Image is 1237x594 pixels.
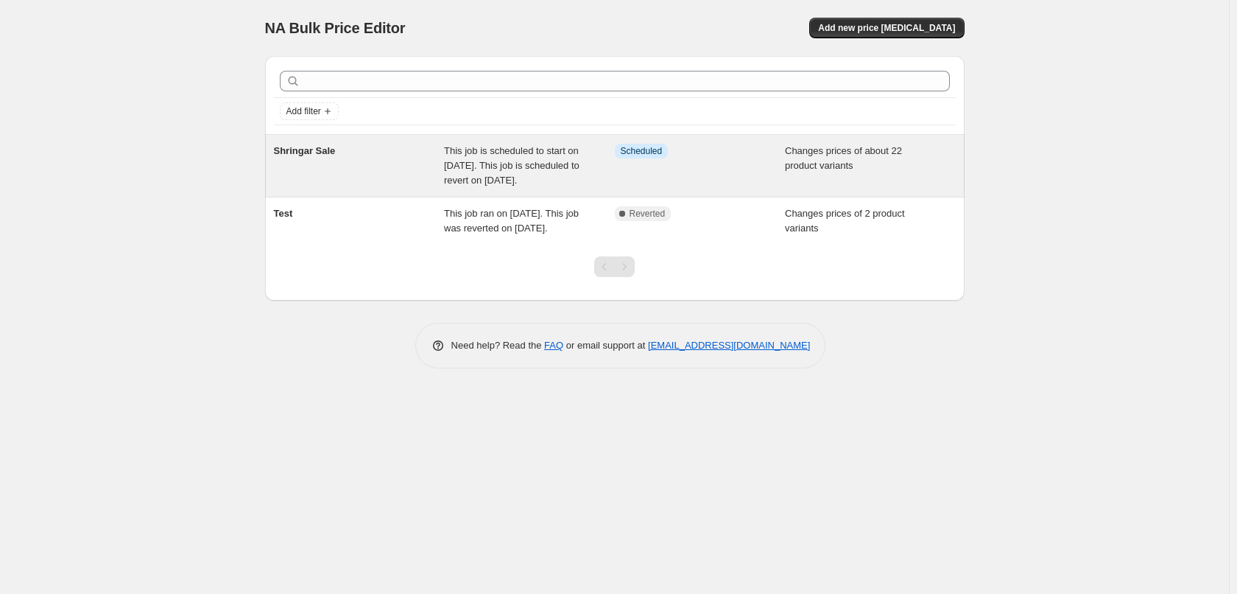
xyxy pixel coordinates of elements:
span: This job ran on [DATE]. This job was reverted on [DATE]. [444,208,579,234]
span: Add new price [MEDICAL_DATA] [818,22,955,34]
nav: Pagination [594,256,635,277]
span: Reverted [630,208,666,220]
span: This job is scheduled to start on [DATE]. This job is scheduled to revert on [DATE]. [444,145,579,186]
span: Shringar Sale [274,145,336,156]
span: Test [274,208,293,219]
span: Changes prices of about 22 product variants [785,145,902,171]
span: Changes prices of 2 product variants [785,208,905,234]
span: Need help? Read the [451,340,545,351]
span: NA Bulk Price Editor [265,20,406,36]
button: Add filter [280,102,339,120]
a: FAQ [544,340,563,351]
button: Add new price [MEDICAL_DATA] [809,18,964,38]
span: Scheduled [621,145,663,157]
span: or email support at [563,340,648,351]
a: [EMAIL_ADDRESS][DOMAIN_NAME] [648,340,810,351]
span: Add filter [286,105,321,117]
